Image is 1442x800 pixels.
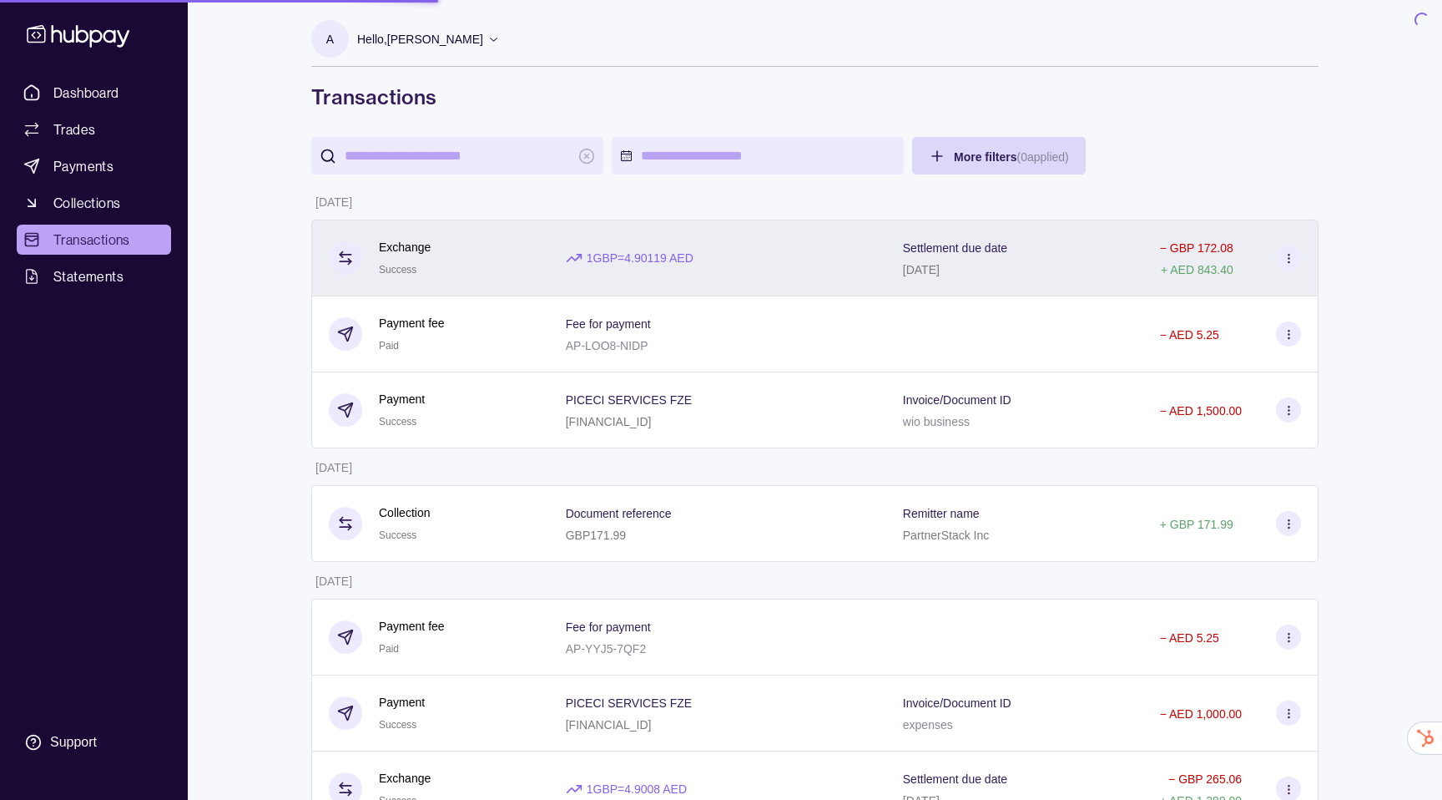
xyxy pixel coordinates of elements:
p: 1 GBP = 4.90119 AED [587,249,693,267]
p: wio business [903,415,970,428]
p: + AED 843.40 [1161,263,1233,276]
p: PartnerStack Inc [903,529,990,542]
a: Transactions [17,225,171,255]
p: Exchange [379,238,431,256]
div: Support [50,733,97,752]
button: More filters(0applied) [912,137,1086,175]
p: [DATE] [315,195,352,209]
p: [FINANCIAL_ID] [566,718,652,732]
h1: Transactions [311,84,1318,110]
p: Payment fee [379,314,445,332]
p: Fee for payment [566,620,651,634]
a: Collections [17,188,171,218]
input: search [345,137,570,175]
p: − GBP 265.06 [1168,772,1242,786]
p: Payment [379,390,425,408]
p: + GBP 171.99 [1160,518,1233,531]
span: Success [379,416,416,428]
p: [DATE] [315,461,352,474]
p: expenses [903,718,953,732]
p: AP-YYJ5-7QF2 [566,642,646,656]
p: GBP171.99 [566,529,626,542]
p: Invoice/Document ID [903,393,1011,407]
p: ( 0 applied) [1016,150,1068,164]
span: Payments [53,156,113,176]
span: Success [379,529,416,541]
a: Support [17,725,171,760]
p: [FINANCIAL_ID] [566,415,652,428]
p: Invoice/Document ID [903,696,1011,710]
span: Success [379,264,416,276]
p: A [326,30,334,48]
span: Statements [53,266,124,286]
span: More filters [954,150,1069,164]
p: [DATE] [315,575,352,588]
p: − AED 1,500.00 [1160,404,1242,418]
span: Collections [53,193,120,213]
p: PICECI SERVICES FZE [566,696,692,710]
a: Dashboard [17,78,171,108]
a: Trades [17,114,171,144]
p: Settlement due date [903,241,1007,255]
span: Success [379,719,416,731]
a: Statements [17,261,171,291]
p: Payment [379,693,425,711]
p: PICECI SERVICES FZE [566,393,692,407]
p: [DATE] [903,263,940,276]
span: Dashboard [53,83,119,103]
p: Hello, [PERSON_NAME] [357,30,483,48]
p: Fee for payment [566,317,651,331]
span: Transactions [53,230,130,250]
a: Payments [17,151,171,181]
p: − AED 5.25 [1160,328,1219,342]
p: 1 GBP = 4.9008 AED [587,780,687,798]
p: Settlement due date [903,772,1007,786]
p: Document reference [566,507,672,520]
p: − AED 1,000.00 [1160,707,1242,721]
p: Collection [379,504,430,522]
p: Remitter name [903,507,980,520]
span: Paid [379,340,399,352]
p: Payment fee [379,617,445,635]
span: Paid [379,643,399,655]
p: AP-LOO8-NIDP [566,339,648,352]
p: − AED 5.25 [1160,631,1219,645]
span: Trades [53,119,95,139]
p: Exchange [379,769,431,787]
p: − GBP 172.08 [1160,241,1233,255]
